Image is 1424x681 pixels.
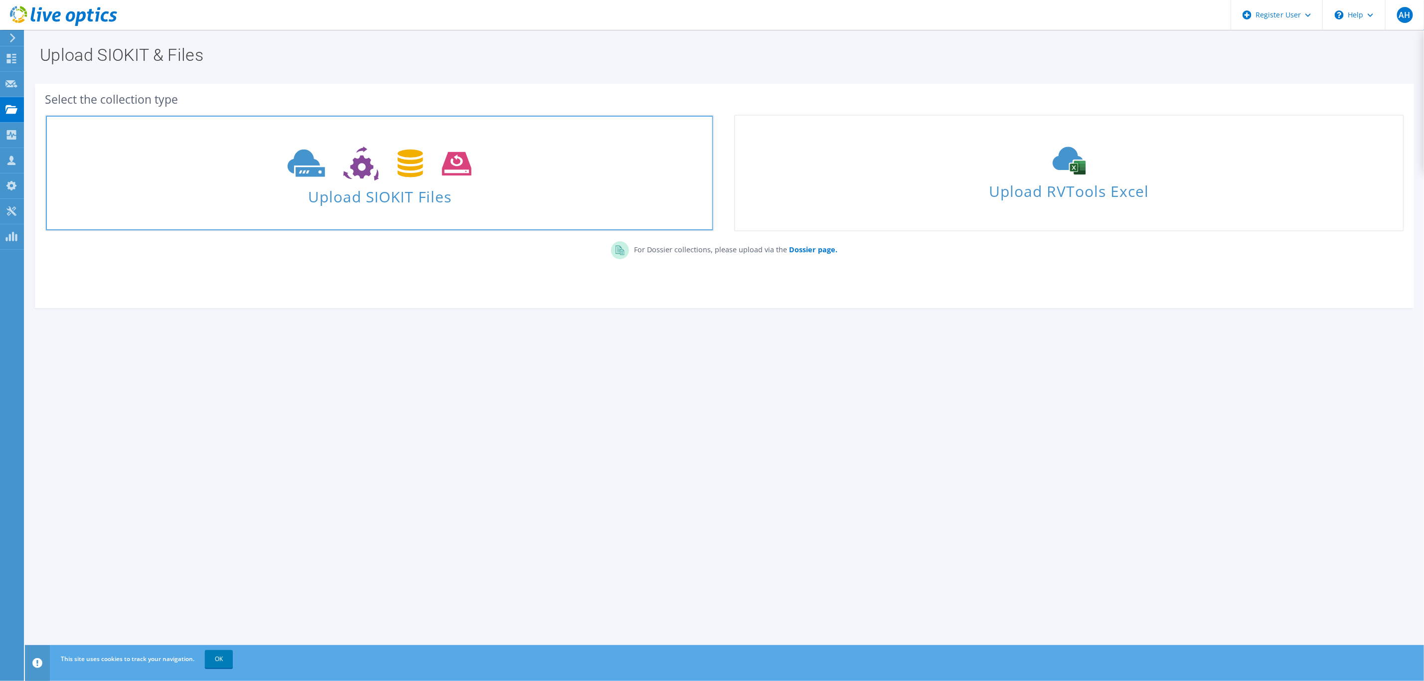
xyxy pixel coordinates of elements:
[45,115,714,231] a: Upload SIOKIT Files
[735,178,1403,199] span: Upload RVTools Excel
[787,245,837,254] a: Dossier page.
[789,245,837,254] b: Dossier page.
[629,241,837,255] p: For Dossier collections, please upload via the
[1335,10,1344,19] svg: \n
[1397,7,1413,23] span: AH
[46,183,713,204] span: Upload SIOKIT Files
[40,46,1404,63] h1: Upload SIOKIT & Files
[61,655,194,663] span: This site uses cookies to track your navigation.
[45,94,1404,105] div: Select the collection type
[734,115,1404,231] a: Upload RVTools Excel
[205,650,233,668] a: OK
